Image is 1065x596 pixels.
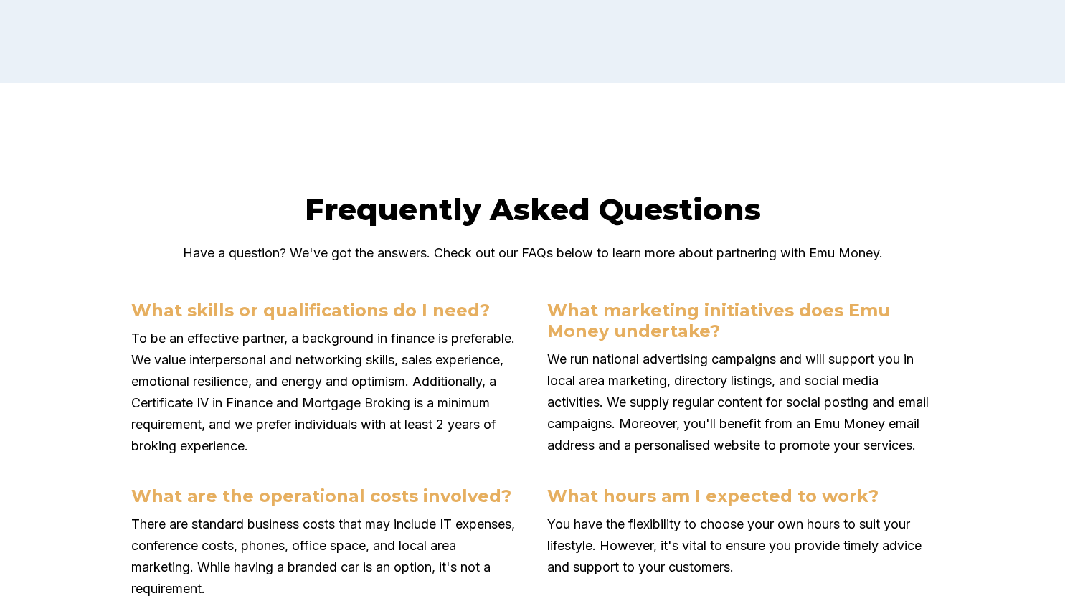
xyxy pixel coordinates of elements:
p: We run national advertising campaigns and will support you in local area marketing, directory lis... [547,349,934,456]
h3: What marketing initiatives does Emu Money undertake? [547,300,934,341]
h2: Frequently Asked Questions [131,191,934,228]
p: To be an effective partner, a background in finance is preferable. We value interpersonal and net... [131,328,519,457]
h3: What skills or qualifications do I need? [131,300,519,321]
h3: What hours am I expected to work? [547,486,934,506]
p: Have a question? We've got the answers. Check out our FAQs below to learn more about partnering w... [131,242,934,264]
h3: What are the operational costs involved? [131,486,519,506]
p: You have the flexibility to choose your own hours to suit your lifestyle. However, it's vital to ... [547,514,934,578]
